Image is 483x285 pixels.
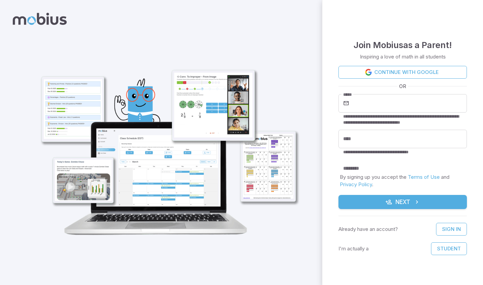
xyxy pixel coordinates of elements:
[338,66,467,79] a: Continue with Google
[28,39,305,244] img: parent_1-illustration
[354,38,452,52] h4: Join Mobius as a Parent !
[338,245,369,252] p: I'm actually a
[436,223,467,236] a: Sign In
[338,195,467,209] button: Next
[340,181,372,188] a: Privacy Policy
[360,53,446,60] p: Inspiring a love of math in all students
[397,83,408,90] span: OR
[340,173,466,188] p: By signing up you accept the and .
[408,174,440,180] a: Terms of Use
[431,242,467,255] button: Student
[338,226,398,233] p: Already have an account?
